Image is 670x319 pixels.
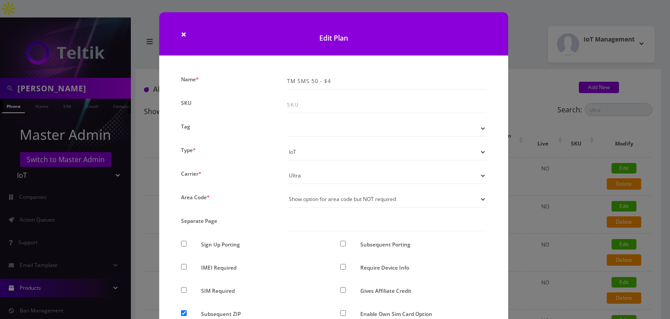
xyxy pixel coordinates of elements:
[159,12,508,55] h1: Edit Plan
[181,120,190,133] label: Tag
[287,73,486,90] input: Name
[287,97,486,113] input: SKU
[181,73,199,86] label: Name
[360,261,409,274] label: Require Device Info
[201,284,235,297] label: SIM Required
[181,215,217,227] label: Separate Page
[360,238,410,251] label: Subsequent Porting
[181,28,186,40] span: ×
[201,238,240,251] label: Sign Up Porting
[181,167,202,180] label: Carrier
[360,284,411,297] label: Gives Affiliate Credit
[181,144,196,156] label: Type
[181,97,191,109] label: SKU
[181,191,210,204] label: Area Code
[201,261,236,274] label: IMEI Required
[181,30,186,39] button: Close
